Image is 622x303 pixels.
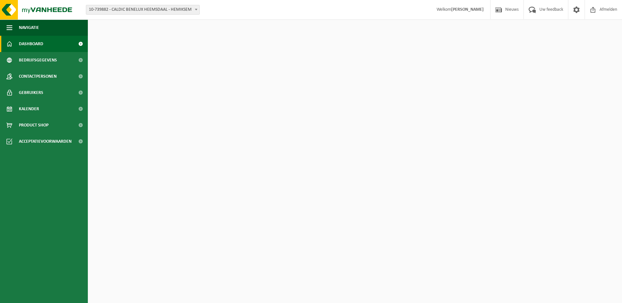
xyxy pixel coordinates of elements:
[19,85,43,101] span: Gebruikers
[19,52,57,68] span: Bedrijfsgegevens
[19,68,57,85] span: Contactpersonen
[451,7,484,12] strong: [PERSON_NAME]
[19,133,72,150] span: Acceptatievoorwaarden
[19,20,39,36] span: Navigatie
[19,117,48,133] span: Product Shop
[86,5,200,15] span: 10-739882 - CALDIC BENELUX HEEMSDAAL - HEMIKSEM
[19,101,39,117] span: Kalender
[86,5,199,14] span: 10-739882 - CALDIC BENELUX HEEMSDAAL - HEMIKSEM
[19,36,43,52] span: Dashboard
